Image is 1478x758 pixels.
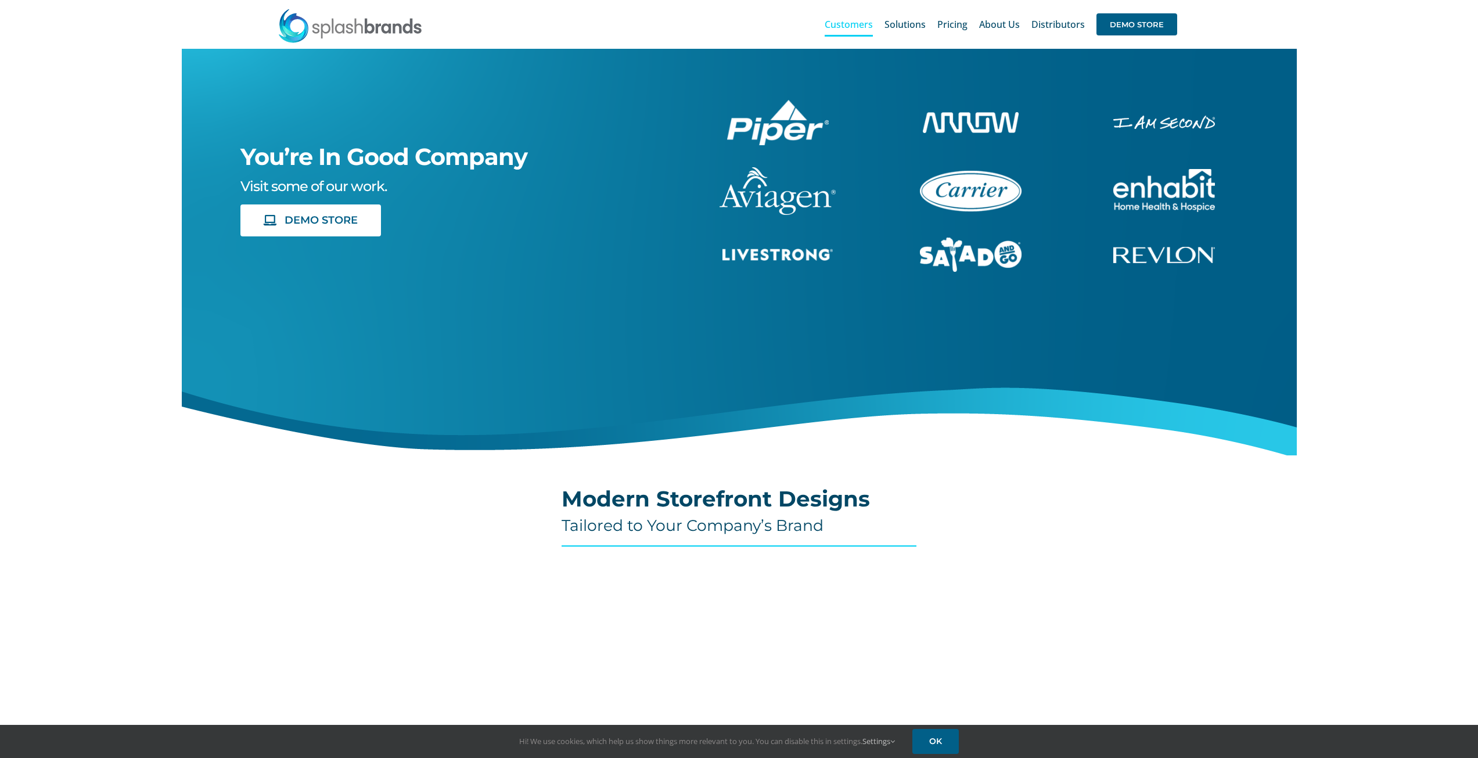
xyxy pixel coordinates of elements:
[979,20,1020,29] span: About Us
[285,214,358,227] span: DEMO STORE
[923,110,1019,123] a: arrow-white
[278,8,423,43] img: SplashBrands.com Logo
[240,142,527,171] span: You’re In Good Company
[562,516,916,535] h4: Tailored to Your Company’s Brand
[862,736,895,746] a: Settings
[884,20,926,29] span: Solutions
[727,98,829,111] a: piper-White
[720,167,836,215] img: aviagen-1C
[937,6,968,43] a: Pricing
[937,20,968,29] span: Pricing
[1096,13,1177,35] span: DEMO STORE
[1113,114,1215,127] a: enhabit-stacked-white
[1096,6,1177,43] a: DEMO STORE
[1113,169,1215,212] img: Enhabit Gear Store
[240,178,387,195] span: Visit some of our work.
[920,238,1022,272] img: Salad And Go Store
[240,204,381,236] a: DEMO STORE
[920,169,1022,182] a: carrier-1B
[1113,247,1215,263] img: Revlon
[727,100,829,145] img: Piper Pilot Ship
[1031,20,1085,29] span: Distributors
[1113,167,1215,180] a: enhabit-stacked-white
[920,171,1022,211] img: Carrier Brand Store
[912,729,959,754] a: OK
[519,736,895,746] span: Hi! We use cookies, which help us show things more relevant to you. You can disable this in setti...
[722,249,833,261] img: Livestrong Store
[825,6,1177,43] nav: Main Menu
[722,247,833,260] a: livestrong-5E-website
[562,487,916,511] h2: Modern Storefront Designs
[825,6,873,43] a: Customers
[825,20,873,29] span: Customers
[1031,6,1085,43] a: Distributors
[920,236,1022,249] a: sng-1C
[1113,116,1215,129] img: I Am Second Store
[923,112,1019,132] img: Arrow Store
[1113,245,1215,258] a: revlon-flat-white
